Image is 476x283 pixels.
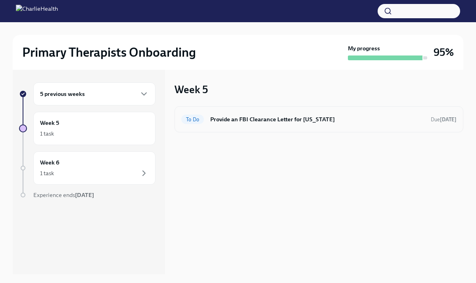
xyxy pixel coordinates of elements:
[434,45,454,59] h3: 95%
[33,82,155,105] div: 5 previous weeks
[40,169,54,177] div: 1 task
[440,117,457,122] strong: [DATE]
[19,112,155,145] a: Week 51 task
[431,117,457,122] span: Due
[19,151,155,185] a: Week 61 task
[75,191,94,199] strong: [DATE]
[348,44,380,52] strong: My progress
[16,5,58,17] img: CharlieHealth
[181,113,457,126] a: To DoProvide an FBI Clearance Letter for [US_STATE]Due[DATE]
[175,82,208,97] h3: Week 5
[33,191,94,199] span: Experience ends
[40,90,85,98] h6: 5 previous weeks
[431,116,457,123] span: September 11th, 2025 08:00
[181,117,204,122] span: To Do
[40,158,59,167] h6: Week 6
[22,44,196,60] h2: Primary Therapists Onboarding
[40,130,54,138] div: 1 task
[210,115,424,124] h6: Provide an FBI Clearance Letter for [US_STATE]
[40,119,59,127] h6: Week 5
